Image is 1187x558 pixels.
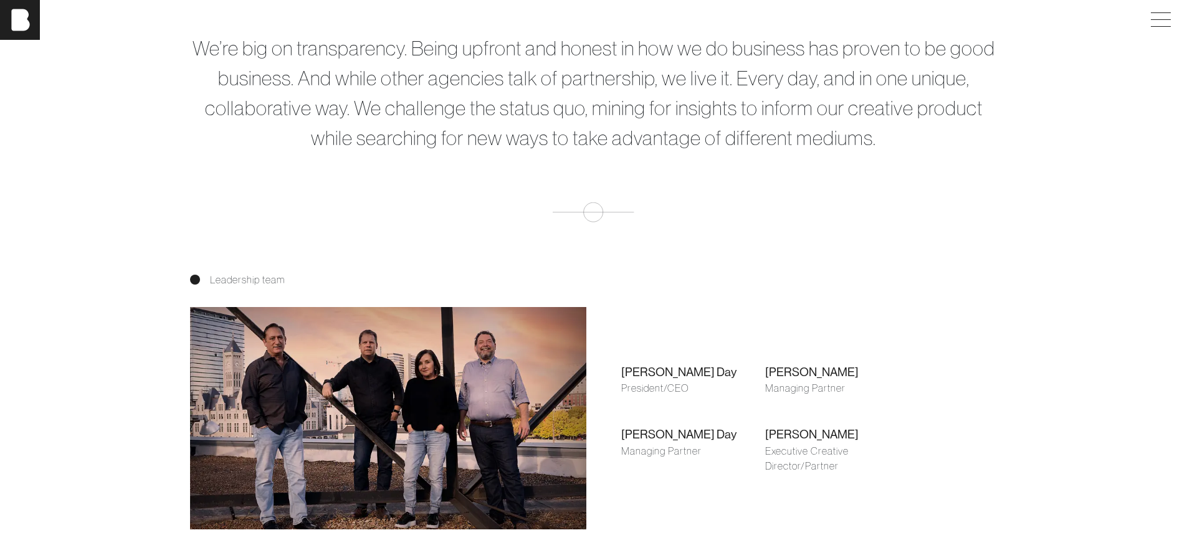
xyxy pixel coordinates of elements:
p: We’re big on transparency. Being upfront and honest in how we do business has proven to be good b... [190,33,998,153]
div: [PERSON_NAME] Day [621,363,765,381]
div: [PERSON_NAME] [765,363,909,381]
div: President/CEO [621,381,765,395]
div: Managing Partner [765,381,909,395]
div: Leadership team [190,272,998,287]
div: [PERSON_NAME] Day [621,425,765,443]
img: A photo of the bohan leadership team. [190,307,586,530]
div: [PERSON_NAME] [765,425,909,443]
div: Executive Creative Director/Partner [765,443,909,473]
div: Managing Partner [621,443,765,458]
